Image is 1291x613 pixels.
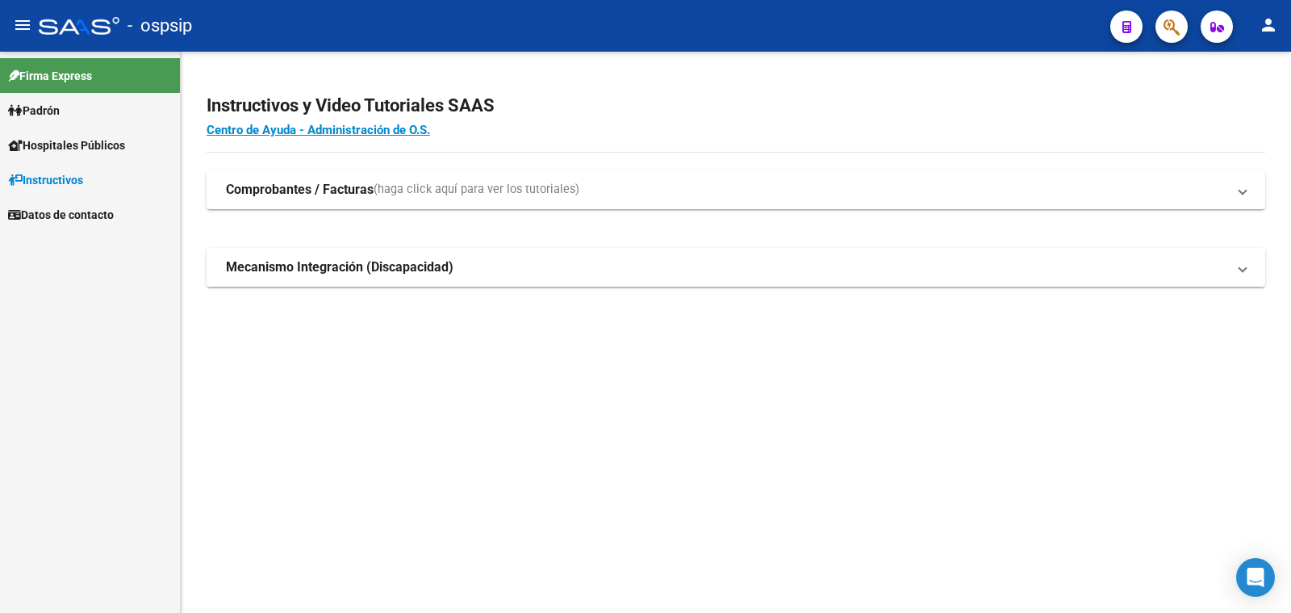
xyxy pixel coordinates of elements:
span: Instructivos [8,171,83,189]
span: Firma Express [8,67,92,85]
span: Hospitales Públicos [8,136,125,154]
mat-expansion-panel-header: Mecanismo Integración (Discapacidad) [207,248,1265,287]
strong: Mecanismo Integración (Discapacidad) [226,258,453,276]
mat-icon: menu [13,15,32,35]
strong: Comprobantes / Facturas [226,181,374,199]
span: Padrón [8,102,60,120]
div: Open Intercom Messenger [1236,558,1275,597]
span: - ospsip [127,8,192,44]
span: (haga click aquí para ver los tutoriales) [374,181,579,199]
span: Datos de contacto [8,206,114,224]
a: Centro de Ayuda - Administración de O.S. [207,123,430,137]
h2: Instructivos y Video Tutoriales SAAS [207,90,1265,121]
mat-icon: person [1259,15,1278,35]
mat-expansion-panel-header: Comprobantes / Facturas(haga click aquí para ver los tutoriales) [207,170,1265,209]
